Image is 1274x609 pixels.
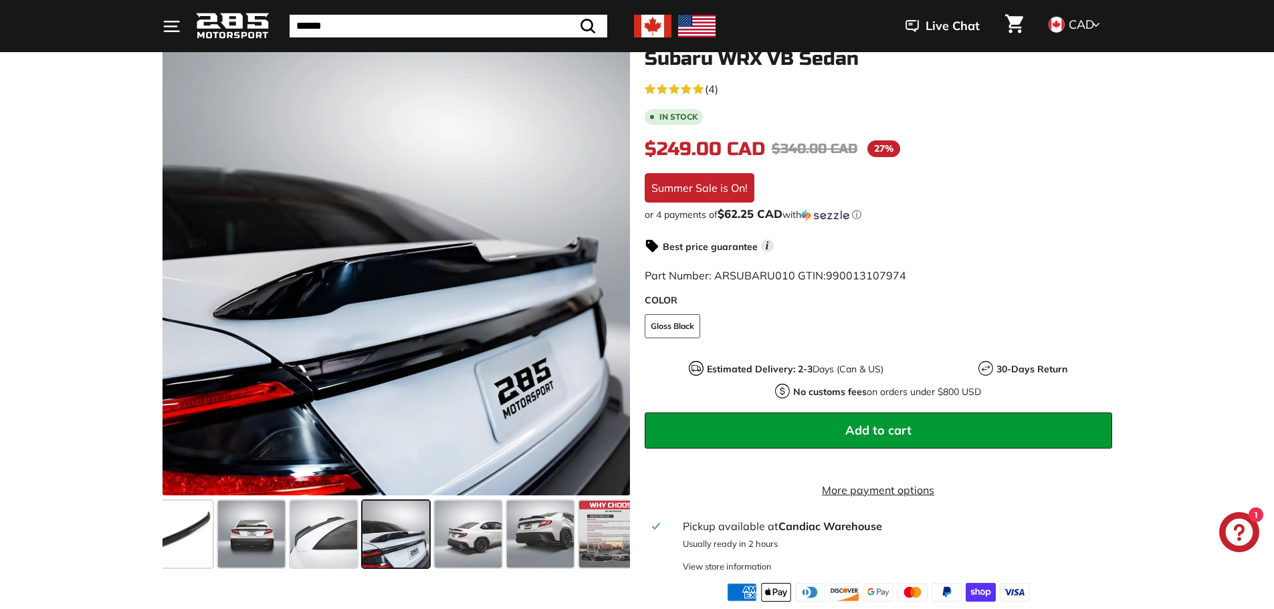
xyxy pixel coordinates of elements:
img: Logo_285_Motorsport_areodynamics_components [196,11,270,42]
div: or 4 payments of with [645,208,1112,221]
strong: No customs fees [793,386,867,398]
input: Search [290,15,607,37]
a: More payment options [645,482,1112,498]
strong: Estimated Delivery: 2-3 [707,363,813,375]
img: google_pay [863,583,893,602]
img: paypal [932,583,962,602]
button: Add to cart [645,412,1112,449]
img: master [897,583,928,602]
span: $62.25 CAD [718,207,782,221]
span: 990013107974 [826,269,906,282]
a: 5.0 rating (4 votes) [645,80,1112,97]
strong: Candiac Warehouse [778,519,882,533]
span: (4) [705,81,718,97]
div: View store information [683,560,772,573]
img: Sezzle [801,209,849,221]
span: Live Chat [926,17,980,35]
img: diners_club [795,583,825,602]
strong: Best price guarantee [663,241,758,253]
p: on orders under $800 USD [793,385,981,399]
div: or 4 payments of$62.25 CADwithSezzle Click to learn more about Sezzle [645,208,1112,221]
span: i [761,239,774,252]
b: In stock [659,113,698,121]
button: Live Chat [888,9,997,43]
strong: 30-Days Return [996,363,1067,375]
p: Usually ready in 2 hours [683,537,1103,550]
span: $249.00 CAD [645,138,765,160]
span: Part Number: ARSUBARU010 GTIN: [645,269,906,282]
img: apple_pay [761,583,791,602]
a: Cart [997,3,1031,49]
img: visa [1000,583,1030,602]
img: shopify_pay [966,583,996,602]
inbox-online-store-chat: Shopify online store chat [1215,512,1263,556]
span: CAD [1069,17,1094,32]
h1: Duckbill Style Trunk Spoiler - [DATE]-[DATE] Subaru WRX VB Sedan [645,28,1112,70]
div: Pickup available at [683,518,1103,534]
p: Days (Can & US) [707,362,883,376]
label: COLOR [645,293,1112,308]
img: discover [829,583,859,602]
span: Add to cart [845,422,912,438]
img: american_express [727,583,757,602]
div: Summer Sale is On! [645,173,754,203]
span: $340.00 CAD [772,140,857,157]
span: 27% [867,140,900,157]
